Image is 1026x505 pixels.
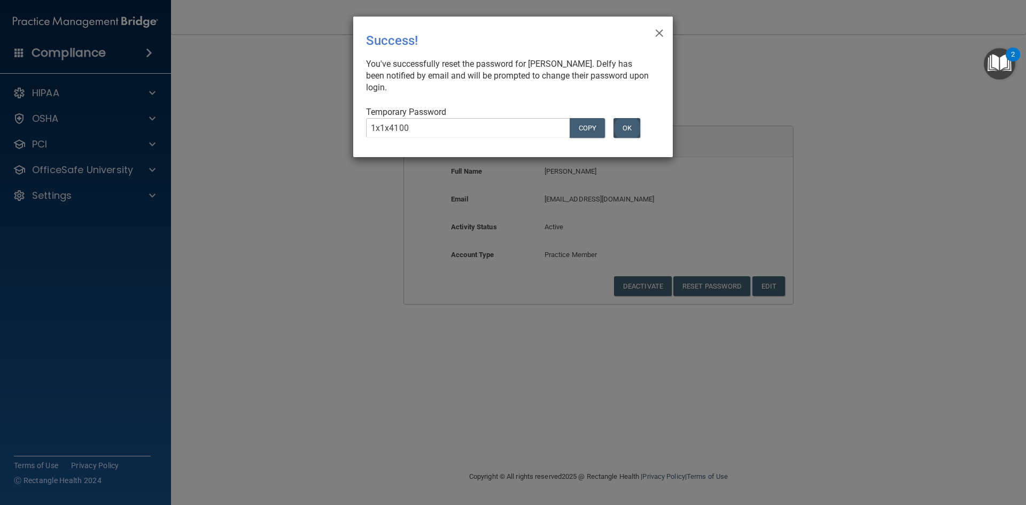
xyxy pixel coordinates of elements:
[655,21,664,42] span: ×
[613,118,640,138] button: OK
[570,118,605,138] button: COPY
[1011,55,1015,68] div: 2
[984,48,1015,80] button: Open Resource Center, 2 new notifications
[366,25,616,56] div: Success!
[366,58,651,94] div: You've successfully reset the password for [PERSON_NAME]. Delfy has been notified by email and wi...
[366,107,446,117] span: Temporary Password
